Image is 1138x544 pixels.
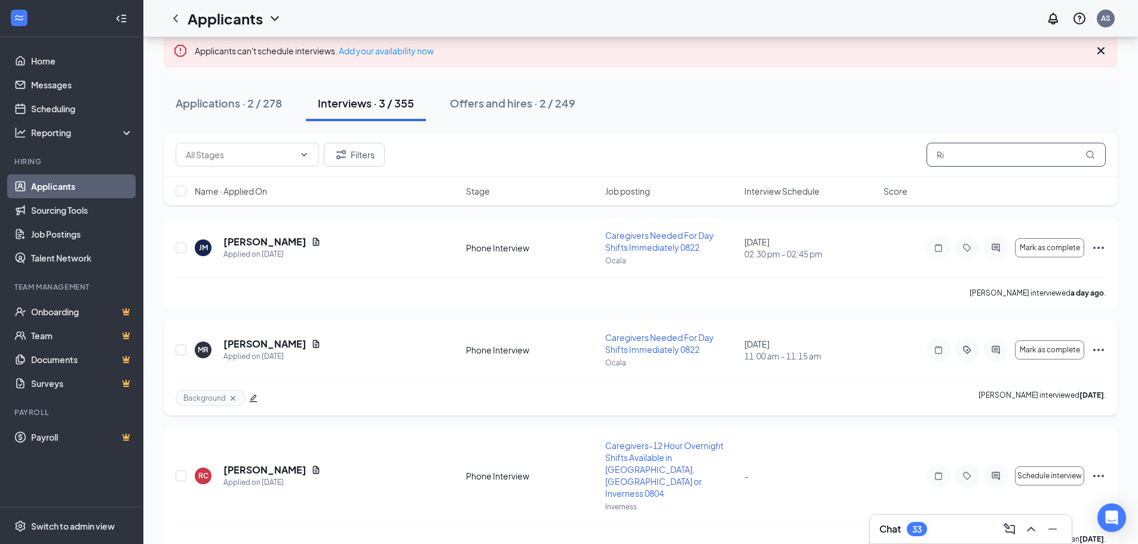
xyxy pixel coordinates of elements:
[744,185,820,197] span: Interview Schedule
[1079,391,1104,399] b: [DATE]
[31,127,134,139] div: Reporting
[31,97,133,121] a: Scheduling
[31,174,133,198] a: Applicants
[605,332,714,355] span: Caregivers Needed For Day Shifts Immediately 0822
[198,471,208,481] div: RC
[198,345,208,355] div: MR
[1085,150,1095,159] svg: MagnifyingGlass
[605,256,737,266] p: Ocala
[1017,472,1082,480] span: Schedule interview
[1022,520,1041,539] button: ChevronUp
[466,185,490,197] span: Stage
[1091,343,1106,357] svg: Ellipses
[1024,522,1038,536] svg: ChevronUp
[228,394,238,403] svg: Cross
[223,477,321,488] div: Applied on [DATE]
[14,282,131,292] div: Team Management
[1070,288,1104,297] b: a day ago
[223,235,306,248] h5: [PERSON_NAME]
[176,96,282,110] div: Applications · 2 / 278
[960,345,974,355] svg: ActiveTag
[31,300,133,324] a: OnboardingCrown
[1094,44,1108,58] svg: Cross
[605,358,737,368] p: Ocala
[989,345,1003,355] svg: ActiveChat
[223,337,306,351] h5: [PERSON_NAME]
[168,11,183,26] svg: ChevronLeft
[31,73,133,97] a: Messages
[1043,520,1062,539] button: Minimize
[1015,238,1084,257] button: Mark as complete
[31,324,133,348] a: TeamCrown
[334,147,348,162] svg: Filter
[979,390,1106,406] p: [PERSON_NAME] interviewed .
[605,502,737,512] p: Inverness
[744,248,876,260] span: 02:30 pm - 02:45 pm
[1101,13,1111,23] div: AS
[14,520,26,532] svg: Settings
[1020,244,1080,252] span: Mark as complete
[311,465,321,475] svg: Document
[1015,340,1084,359] button: Mark as complete
[1072,11,1087,26] svg: QuestionInfo
[14,407,131,417] div: Payroll
[989,243,1003,253] svg: ActiveChat
[744,338,876,362] div: [DATE]
[268,11,282,26] svg: ChevronDown
[1097,503,1126,532] div: Open Intercom Messenger
[199,242,208,253] div: JM
[1091,241,1106,255] svg: Ellipses
[1002,522,1017,536] svg: ComposeMessage
[450,96,575,110] div: Offers and hires · 2 / 249
[115,13,127,24] svg: Collapse
[744,350,876,362] span: 11:00 am - 11:15 am
[31,198,133,222] a: Sourcing Tools
[884,185,907,197] span: Score
[466,344,598,356] div: Phone Interview
[31,246,133,270] a: Talent Network
[299,150,309,159] svg: ChevronDown
[173,44,188,58] svg: Error
[1015,466,1084,485] button: Schedule interview
[1000,520,1019,539] button: ComposeMessage
[223,351,321,362] div: Applied on [DATE]
[931,471,946,481] svg: Note
[744,471,749,481] span: -
[466,242,598,254] div: Phone Interview
[31,348,133,371] a: DocumentsCrown
[318,96,414,110] div: Interviews · 3 / 355
[31,222,133,246] a: Job Postings
[960,471,974,481] svg: Tag
[744,236,876,260] div: [DATE]
[1091,469,1106,483] svg: Ellipses
[14,127,26,139] svg: Analysis
[31,425,133,449] a: PayrollCrown
[879,523,901,536] h3: Chat
[1046,11,1060,26] svg: Notifications
[339,45,434,56] a: Add your availability now
[31,371,133,395] a: SurveysCrown
[186,148,295,161] input: All Stages
[13,12,25,24] svg: WorkstreamLogo
[311,339,321,349] svg: Document
[324,143,385,167] button: Filter Filters
[1020,346,1080,354] span: Mark as complete
[927,143,1106,167] input: Search in interviews
[931,243,946,253] svg: Note
[989,471,1003,481] svg: ActiveChat
[605,185,650,197] span: Job posting
[311,237,321,247] svg: Document
[605,230,714,253] span: Caregivers Needed For Day Shifts Immediately 0822
[188,8,263,29] h1: Applicants
[605,440,723,499] span: Caregivers-12 Hour Overnight Shifts Available in [GEOGRAPHIC_DATA], [GEOGRAPHIC_DATA] or Invernes...
[223,248,321,260] div: Applied on [DATE]
[31,49,133,73] a: Home
[31,520,115,532] div: Switch to admin view
[195,45,434,56] span: Applicants can't schedule interviews.
[223,463,306,477] h5: [PERSON_NAME]
[14,156,131,167] div: Hiring
[931,345,946,355] svg: Note
[970,288,1106,298] p: [PERSON_NAME] interviewed .
[183,393,226,403] span: Background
